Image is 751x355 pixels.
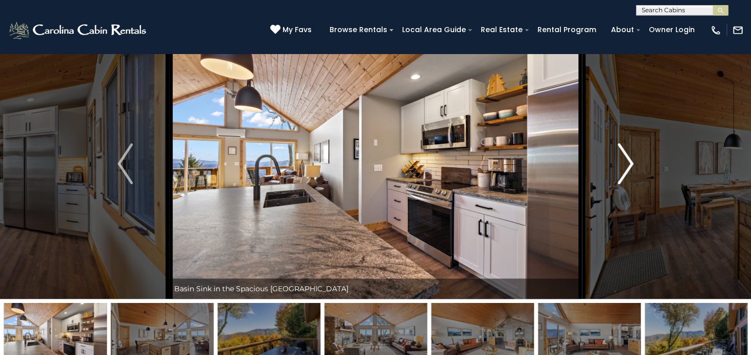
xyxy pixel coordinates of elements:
[582,29,669,299] button: Next
[618,143,633,184] img: arrow
[606,22,639,38] a: About
[283,24,312,35] span: My Favs
[82,29,169,299] button: Previous
[324,22,392,38] a: Browse Rentals
[732,24,743,36] img: mail-regular-white.png
[397,22,471,38] a: Local Area Guide
[710,24,721,36] img: phone-regular-white.png
[169,278,582,299] div: Basin Sink in the Spacious [GEOGRAPHIC_DATA]
[270,24,314,36] a: My Favs
[532,22,601,38] a: Rental Program
[476,22,528,38] a: Real Estate
[8,20,149,40] img: White-1-2.png
[644,22,700,38] a: Owner Login
[118,143,133,184] img: arrow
